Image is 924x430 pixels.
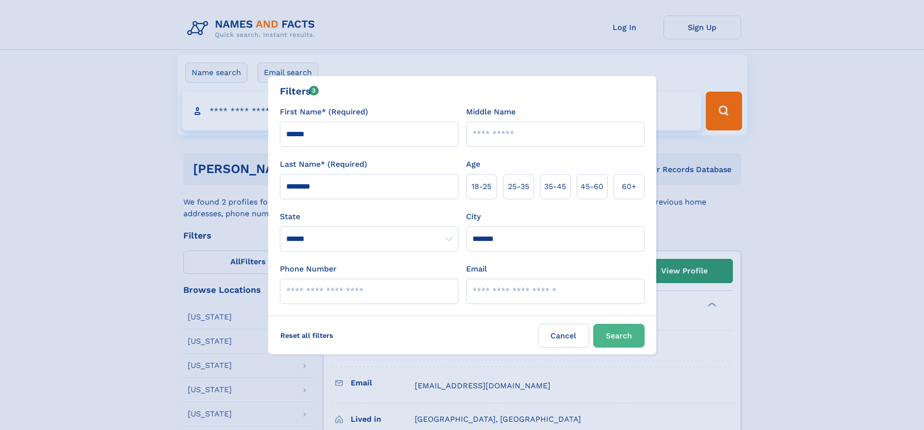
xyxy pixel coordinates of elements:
[466,159,480,170] label: Age
[280,84,319,98] div: Filters
[280,106,368,118] label: First Name* (Required)
[466,106,516,118] label: Middle Name
[466,263,487,275] label: Email
[581,181,603,192] span: 45‑60
[508,181,529,192] span: 25‑35
[622,181,636,192] span: 60+
[280,211,458,223] label: State
[544,181,566,192] span: 35‑45
[538,324,589,348] label: Cancel
[280,159,367,170] label: Last Name* (Required)
[593,324,645,348] button: Search
[274,324,340,347] label: Reset all filters
[280,263,337,275] label: Phone Number
[466,211,481,223] label: City
[471,181,491,192] span: 18‑25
